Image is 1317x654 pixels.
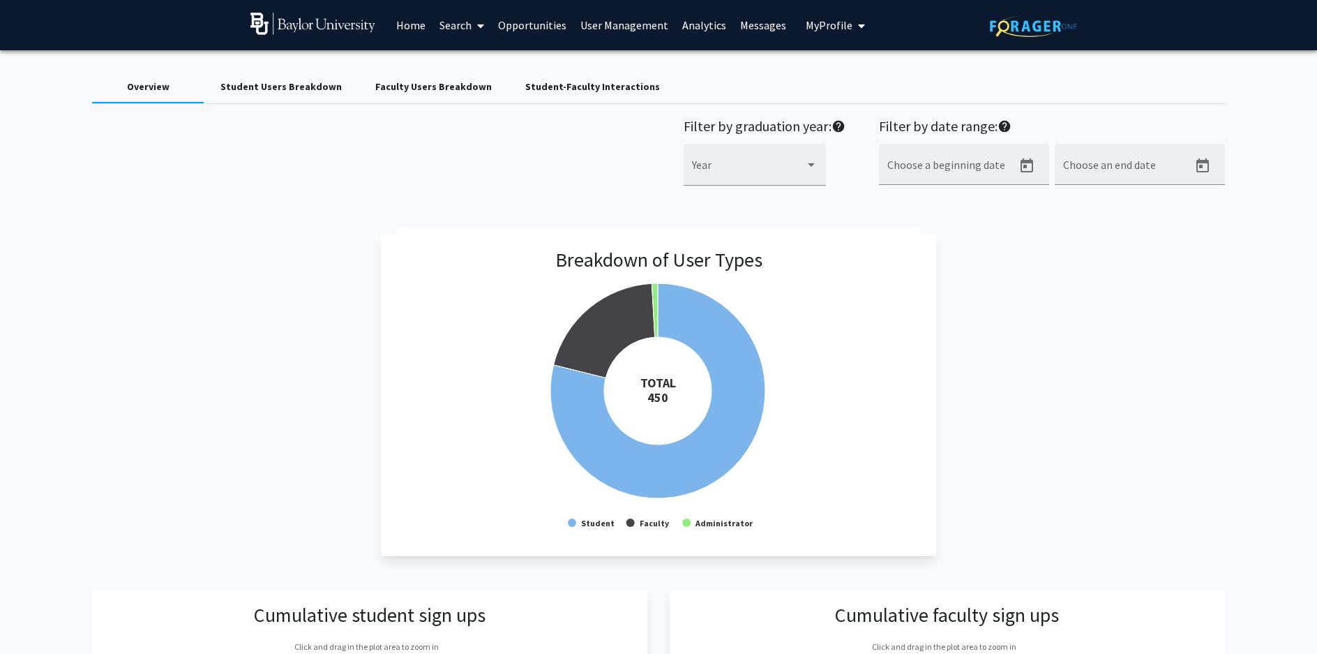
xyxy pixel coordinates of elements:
h3: Cumulative faculty sign ups [835,604,1059,627]
img: ForagerOne Logo [990,15,1077,37]
text: Student [581,518,615,528]
h3: Breakdown of User Types [555,248,762,272]
a: Search [432,1,491,50]
a: User Management [573,1,675,50]
a: Home [389,1,432,50]
a: Analytics [675,1,733,50]
text: Click and drag in the plot area to zoom in [294,641,439,652]
mat-icon: help [831,118,845,135]
img: Baylor University Logo [250,13,375,35]
button: Open calendar [1013,152,1041,180]
a: Messages [733,1,793,50]
div: Student-Faculty Interactions [525,80,660,94]
div: Overview [127,80,170,94]
text: Faculty [640,518,670,528]
iframe: Chat [10,591,59,644]
div: Faculty Users Breakdown [375,80,492,94]
tspan: TOTAL 450 [640,375,676,406]
h2: Filter by graduation year: [684,118,845,138]
text: Administrator [695,518,753,528]
h3: Cumulative student sign ups [254,604,486,627]
h2: Filter by date range: [879,118,1225,138]
mat-icon: help [998,118,1011,135]
button: Open calendar [1189,152,1217,180]
text: Click and drag in the plot area to zoom in [872,641,1016,652]
a: Opportunities [491,1,573,50]
div: Student Users Breakdown [220,80,342,94]
span: My Profile [806,18,852,32]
